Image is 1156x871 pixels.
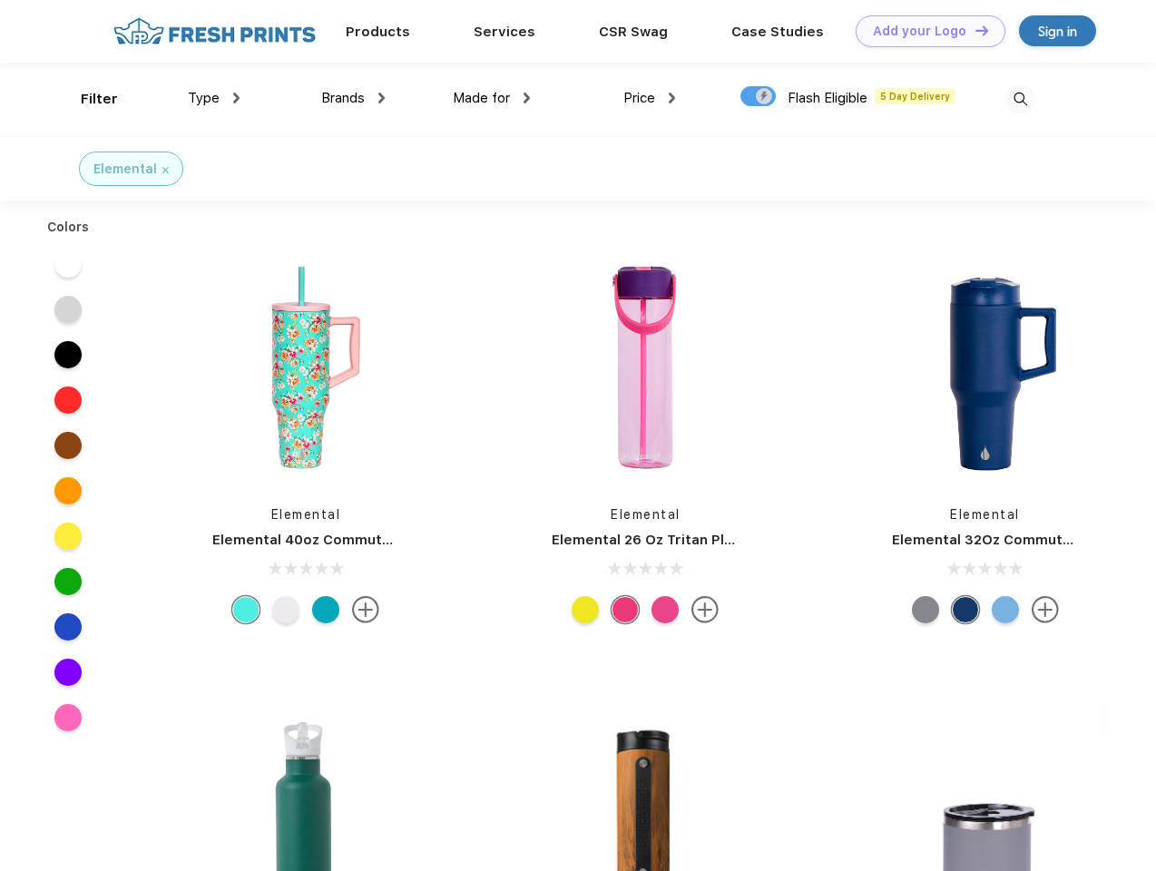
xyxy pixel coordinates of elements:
[272,596,299,623] div: White
[912,596,939,623] div: Graphite
[691,596,719,623] img: more.svg
[524,246,766,487] img: func=resize&h=266
[378,93,385,103] img: dropdown.png
[669,93,675,103] img: dropdown.png
[271,507,341,522] a: Elemental
[1005,84,1035,114] img: desktop_search.svg
[950,507,1020,522] a: Elemental
[93,160,157,179] div: Elemental
[875,88,955,104] span: 5 Day Delivery
[873,24,966,39] div: Add your Logo
[975,25,988,35] img: DT
[474,24,535,40] a: Services
[552,532,852,548] a: Elemental 26 Oz Tritan Plastic Water Bottle
[185,246,426,487] img: func=resize&h=266
[952,596,979,623] div: Navy
[321,90,365,106] span: Brands
[599,24,668,40] a: CSR Swag
[312,596,339,623] div: Teal
[34,218,103,237] div: Colors
[651,596,679,623] div: Pink Checkers
[572,596,599,623] div: Smiley Melt
[892,532,1139,548] a: Elemental 32Oz Commuter Tumbler
[992,596,1019,623] div: Ocean Blue
[453,90,510,106] span: Made for
[108,15,321,47] img: fo%20logo%202.webp
[212,532,458,548] a: Elemental 40oz Commuter Tumbler
[1038,21,1077,42] div: Sign in
[788,90,867,106] span: Flash Eligible
[232,596,260,623] div: Vintage flower
[188,90,220,106] span: Type
[162,167,169,173] img: filter_cancel.svg
[346,24,410,40] a: Products
[611,507,681,522] a: Elemental
[81,89,118,110] div: Filter
[233,93,240,103] img: dropdown.png
[524,93,530,103] img: dropdown.png
[352,596,379,623] img: more.svg
[612,596,639,623] div: Berries Blast
[1019,15,1096,46] a: Sign in
[623,90,655,106] span: Price
[865,246,1106,487] img: func=resize&h=266
[1032,596,1059,623] img: more.svg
